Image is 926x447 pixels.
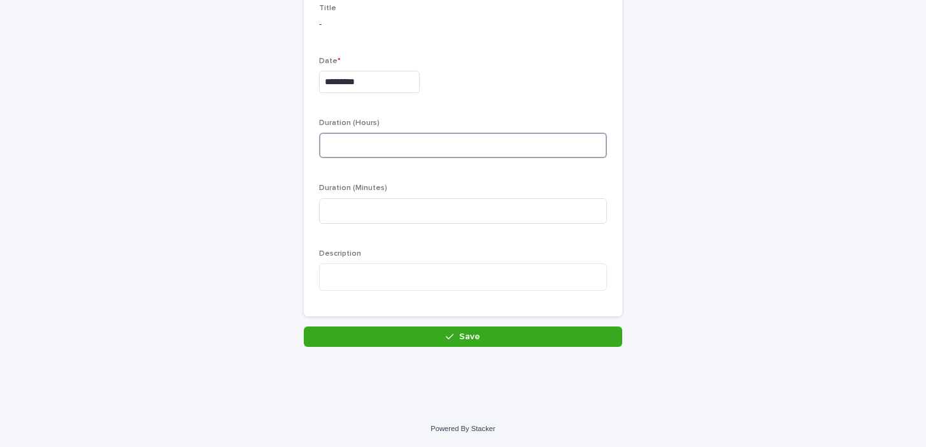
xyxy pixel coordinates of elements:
[431,425,495,432] a: Powered By Stacker
[459,332,480,341] span: Save
[319,184,387,192] span: Duration (Minutes)
[319,250,361,258] span: Description
[319,18,607,31] p: -
[304,326,622,347] button: Save
[319,119,380,127] span: Duration (Hours)
[319,4,336,12] span: Title
[319,57,341,65] span: Date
